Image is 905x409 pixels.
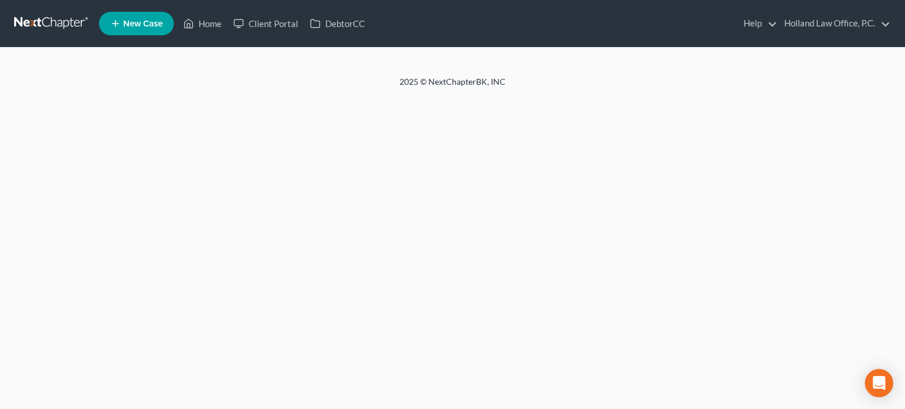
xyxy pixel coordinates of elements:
new-legal-case-button: New Case [99,12,174,35]
a: Help [738,13,777,34]
div: Open Intercom Messenger [865,369,893,397]
a: Holland Law Office, P.C. [778,13,890,34]
a: Home [177,13,227,34]
a: DebtorCC [304,13,371,34]
a: Client Portal [227,13,304,34]
div: 2025 © NextChapterBK, INC [117,76,788,97]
